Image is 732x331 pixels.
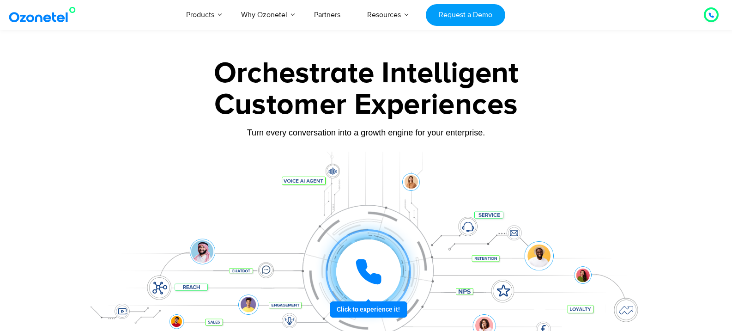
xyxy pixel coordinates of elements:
[78,59,655,88] div: Orchestrate Intelligent
[426,4,505,26] a: Request a Demo
[78,128,655,138] div: Turn every conversation into a growth engine for your enterprise.
[78,83,655,127] div: Customer Experiences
